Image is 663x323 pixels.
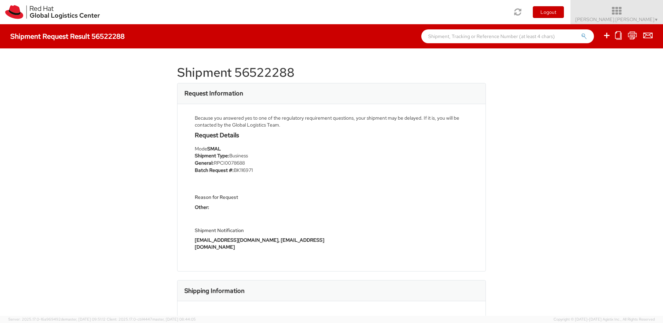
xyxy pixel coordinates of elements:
[654,17,659,22] span: ▼
[5,5,100,19] img: rh-logistics-00dfa346123c4ec078e1.svg
[421,29,594,43] input: Shipment, Tracking or Reference Number (at least 4 chars)
[195,195,326,200] h5: Reason for Request
[195,159,326,167] li: RPCI0078688
[195,204,209,210] strong: Other:
[195,145,326,152] div: Mode
[195,167,234,173] strong: Batch Request #:
[65,317,106,322] span: master, [DATE] 09:51:12
[195,228,326,233] h5: Shipment Notification
[554,317,655,322] span: Copyright © [DATE]-[DATE] Agistix Inc., All Rights Reserved
[195,167,326,174] li: BK116971
[8,317,106,322] span: Server: 2025.17.0-16a969492de
[195,160,214,166] strong: General:
[10,33,125,40] h4: Shipment Request Result 56522288
[195,132,326,139] h4: Request Details
[533,6,564,18] button: Logout
[195,237,324,250] strong: [EMAIL_ADDRESS][DOMAIN_NAME], [EMAIL_ADDRESS][DOMAIN_NAME]
[184,287,244,294] h3: Shipping Information
[195,152,326,159] li: Business
[207,146,221,152] strong: SMAL
[184,90,243,97] h3: Request Information
[575,16,659,22] span: [PERSON_NAME] [PERSON_NAME]
[195,153,229,159] strong: Shipment Type:
[195,114,468,128] div: Because you answered yes to one of the regulatory requirement questions, your shipment may be del...
[152,317,196,322] span: master, [DATE] 08:44:05
[107,317,196,322] span: Client: 2025.17.0-cb14447
[177,66,486,80] h1: Shipment 56522288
